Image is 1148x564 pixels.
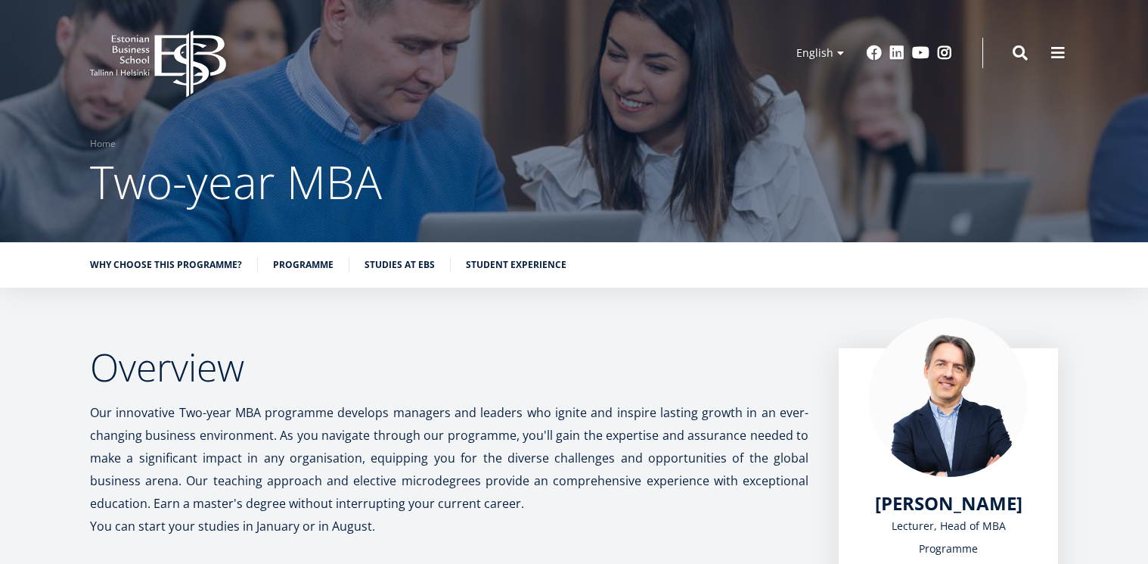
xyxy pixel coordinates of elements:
[869,318,1028,477] img: Marko Rillo
[90,151,382,213] span: Two-year MBA
[90,515,808,538] p: You can start your studies in January or in August.
[90,401,808,515] p: Our innovative Two-year MBA programme develops managers and leaders who ignite and inspire lastin...
[466,257,566,273] a: Student experience
[875,491,1022,516] span: [PERSON_NAME]
[90,257,242,273] a: Why choose this programme?
[869,515,1028,560] div: Lecturer, Head of MBA Programme
[90,348,808,386] h2: Overview
[937,45,952,61] a: Instagram
[875,492,1022,515] a: [PERSON_NAME]
[365,257,435,273] a: Studies at EBS
[273,257,334,273] a: Programme
[889,45,904,61] a: Linkedin
[90,136,116,151] a: Home
[867,45,882,61] a: Facebook
[912,45,929,61] a: Youtube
